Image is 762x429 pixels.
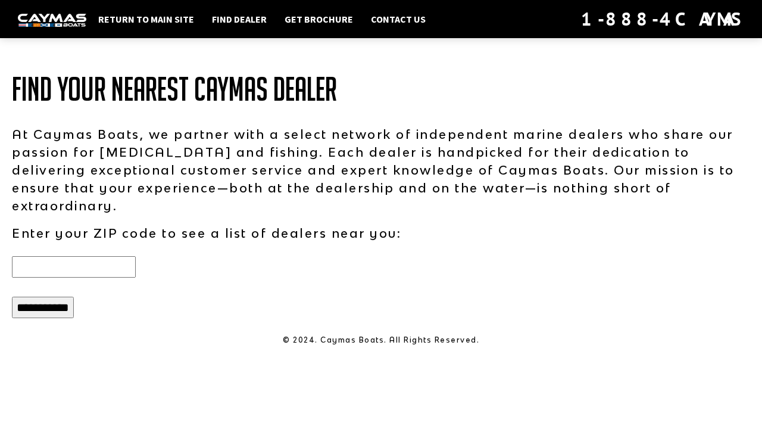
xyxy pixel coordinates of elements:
p: © 2024. Caymas Boats. All Rights Reserved. [12,335,750,346]
a: Return to main site [92,11,200,27]
p: At Caymas Boats, we partner with a select network of independent marine dealers who share our pas... [12,125,750,214]
p: Enter your ZIP code to see a list of dealers near you: [12,224,750,242]
h1: Find Your Nearest Caymas Dealer [12,71,750,107]
img: white-logo-c9c8dbefe5ff5ceceb0f0178aa75bf4bb51f6bca0971e226c86eb53dfe498488.png [18,14,86,26]
a: Contact Us [365,11,432,27]
a: Get Brochure [279,11,359,27]
a: Find Dealer [206,11,273,27]
div: 1-888-4CAYMAS [581,6,744,32]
